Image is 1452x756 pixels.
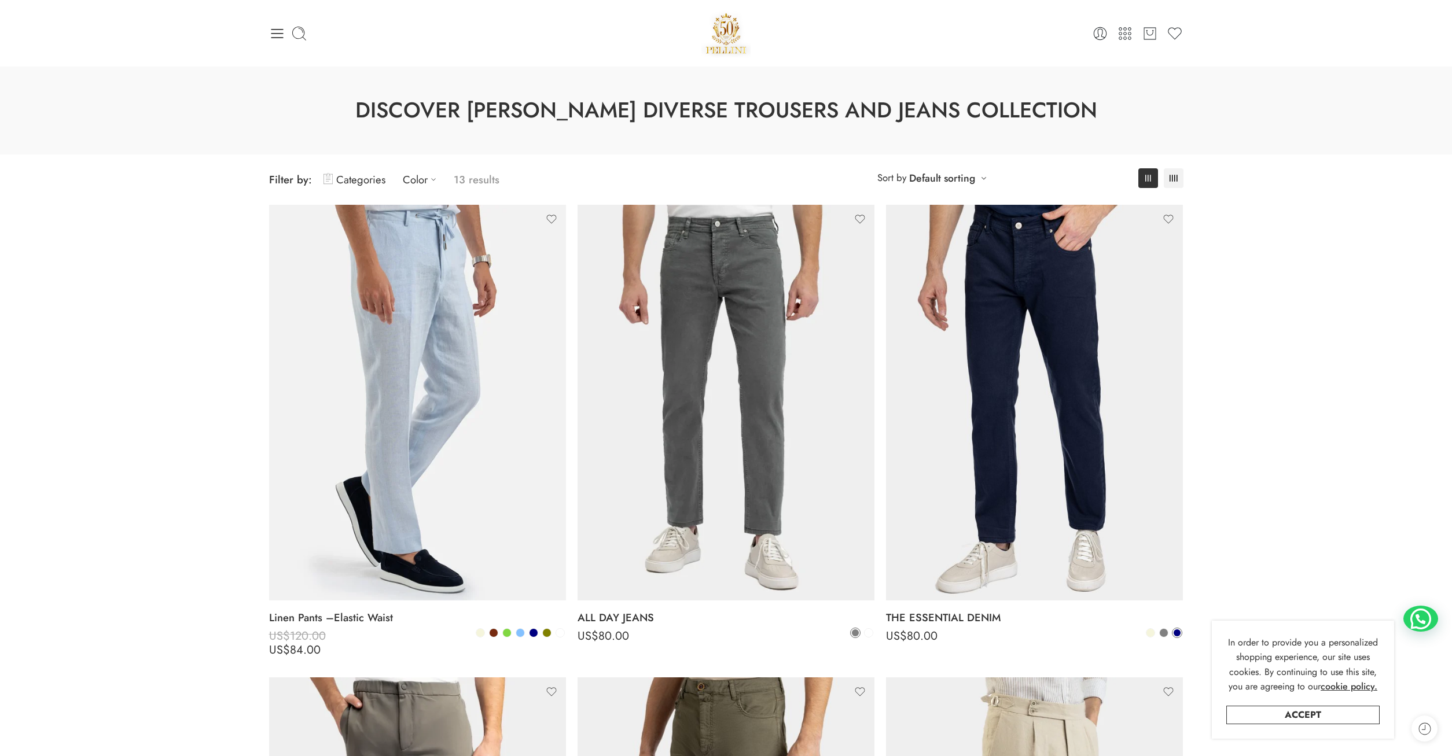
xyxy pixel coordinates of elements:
[863,628,874,638] a: White
[701,9,751,58] a: Pellini -
[29,95,1423,126] h1: Discover [PERSON_NAME] Diverse Trousers and Jeans Collection
[1159,628,1169,638] a: Grey
[886,628,907,644] span: US$
[488,628,499,638] a: Brown
[269,628,290,644] span: US$
[542,628,552,638] a: Olive
[475,628,486,638] a: Beige
[324,166,385,193] a: Categories
[454,166,499,193] p: 13 results
[1145,628,1156,638] a: Beige
[578,606,874,629] a: ALL DAY JEANS
[886,606,1183,629] a: THE ESSENTIAL DENIM
[515,628,525,638] a: Light Blue
[1092,25,1108,42] a: Login / Register
[528,628,539,638] a: Navy
[578,628,598,644] span: US$
[269,628,326,644] bdi: 120.00
[1228,636,1378,694] span: In order to provide you a personalized shopping experience, our site uses cookies. By continuing ...
[877,168,906,187] span: Sort by
[701,9,751,58] img: Pellini
[850,628,861,638] a: Grey
[269,606,566,629] a: Linen Pants –Elastic Waist
[1321,679,1377,694] a: cookie policy.
[555,628,565,638] a: White
[886,628,938,644] bdi: 80.00
[1226,706,1380,724] a: Accept
[1142,25,1158,42] a: Cart
[269,172,312,187] span: Filter by:
[578,628,629,644] bdi: 80.00
[269,641,290,658] span: US$
[1167,25,1183,42] a: Wishlist
[502,628,512,638] a: Green
[1172,628,1182,638] a: Navy
[269,641,321,658] bdi: 84.00
[909,170,975,186] a: Default sorting
[403,166,442,193] a: Color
